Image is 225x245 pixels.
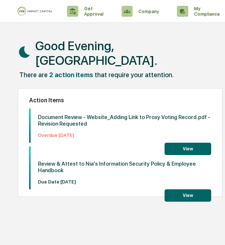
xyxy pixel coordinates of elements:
[38,133,212,138] p: Overdue: [DATE]
[49,71,93,79] div: 2 action items
[133,9,162,14] p: Company
[165,143,211,155] button: View
[29,97,212,104] h2: Action Items
[17,7,52,16] img: logo
[95,71,174,79] div: that require your attention.
[35,39,220,68] h1: Good Evening, [GEOGRAPHIC_DATA].
[38,179,212,185] p: Due Date: [DATE]
[19,71,48,79] div: There are
[38,114,212,127] p: Document Review - Website_Adding Link to Proxy Voting Record.pdf - Revision Requested
[165,145,211,152] a: View
[165,189,211,202] button: View
[188,6,224,17] p: My Compliance
[38,161,212,174] p: Review & Attest to Nia's Information Security Policy & Employee Handbook
[78,6,107,17] p: Get Approval
[165,191,211,198] a: View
